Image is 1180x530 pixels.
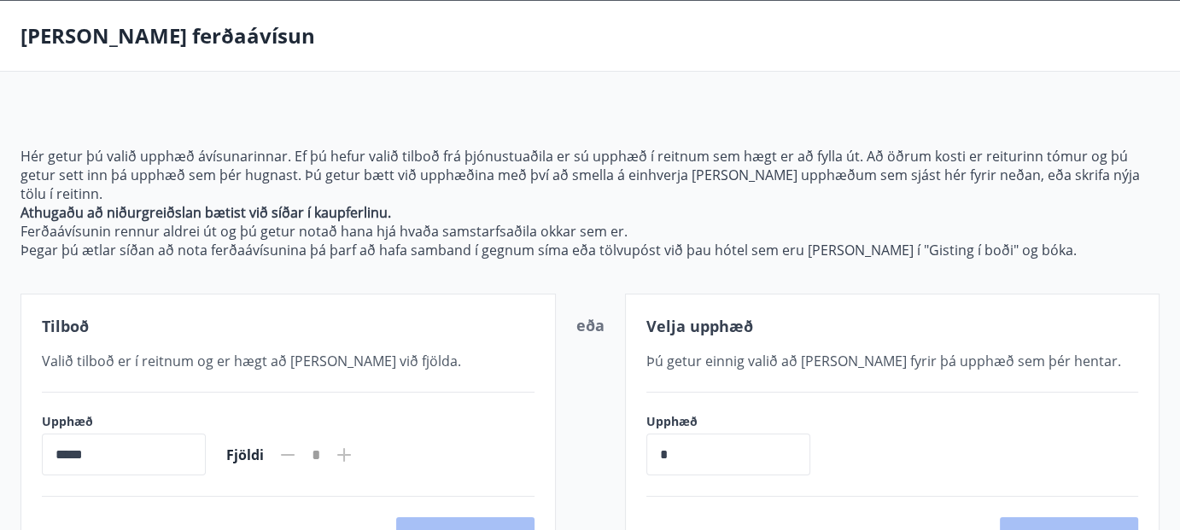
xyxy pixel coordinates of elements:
[42,413,206,430] label: Upphæð
[226,446,264,464] span: Fjöldi
[576,315,605,335] span: eða
[42,316,89,336] span: Tilboð
[20,203,391,222] strong: Athugaðu að niðurgreiðslan bætist við síðar í kaupferlinu.
[646,413,827,430] label: Upphæð
[42,352,461,370] span: Valið tilboð er í reitnum og er hægt að [PERSON_NAME] við fjölda.
[20,21,315,50] p: [PERSON_NAME] ferðaávísun
[20,222,1160,241] p: Ferðaávísunin rennur aldrei út og þú getur notað hana hjá hvaða samstarfsaðila okkar sem er.
[20,241,1160,259] p: Þegar þú ætlar síðan að nota ferðaávísunina þá þarf að hafa samband í gegnum síma eða tölvupóst v...
[646,316,753,336] span: Velja upphæð
[646,352,1121,370] span: Þú getur einnig valið að [PERSON_NAME] fyrir þá upphæð sem þér hentar.
[20,147,1160,203] p: Hér getur þú valið upphæð ávísunarinnar. Ef þú hefur valið tilboð frá þjónustuaðila er sú upphæð ...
